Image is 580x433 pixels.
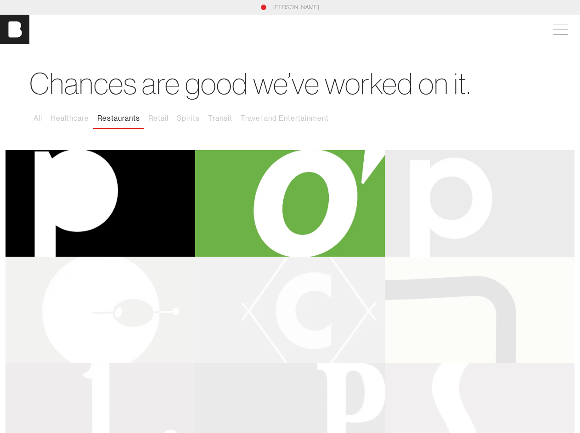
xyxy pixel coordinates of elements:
h1: Chances are good we’ve worked on it. [29,66,551,101]
button: Retail [144,109,173,128]
a: [PERSON_NAME] [273,3,320,11]
button: Healthcare [46,109,93,128]
button: Restaurants [93,109,144,128]
button: Spirits [173,109,204,128]
button: Travel and Entertainment [237,109,333,128]
button: Transit [204,109,237,128]
button: All [29,109,46,128]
